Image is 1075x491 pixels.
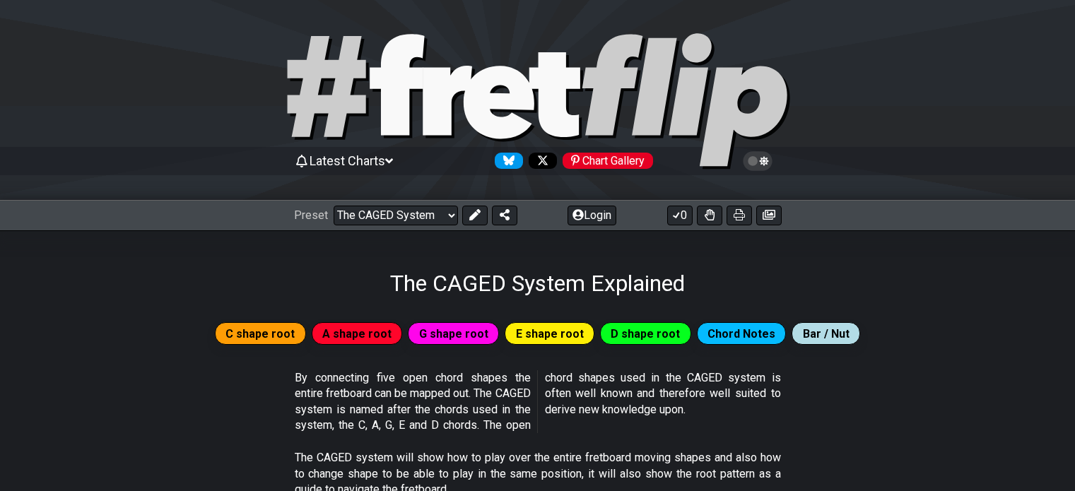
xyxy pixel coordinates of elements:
span: G shape root [419,324,488,344]
span: Latest Charts [310,153,385,168]
h1: The CAGED System Explained [390,270,685,297]
span: Bar / Nut [803,324,850,344]
a: Follow #fretflip at X [523,153,557,169]
div: Chart Gallery [563,153,653,169]
p: By connecting five open chord shapes the entire fretboard can be mapped out. The CAGED system is ... [295,370,781,434]
span: Toggle light / dark theme [750,155,766,167]
button: Toggle Dexterity for all fretkits [697,206,722,225]
select: Preset [334,206,458,225]
span: D shape root [611,324,680,344]
span: Chord Notes [707,324,775,344]
a: #fretflip at Pinterest [557,153,653,169]
button: 0 [667,206,693,225]
span: C shape root [225,324,295,344]
span: A shape root [322,324,392,344]
span: E shape root [516,324,584,344]
button: Create image [756,206,782,225]
button: Print [727,206,752,225]
a: Follow #fretflip at Bluesky [489,153,523,169]
button: Share Preset [492,206,517,225]
button: Login [568,206,616,225]
button: Edit Preset [462,206,488,225]
span: Preset [294,208,328,222]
